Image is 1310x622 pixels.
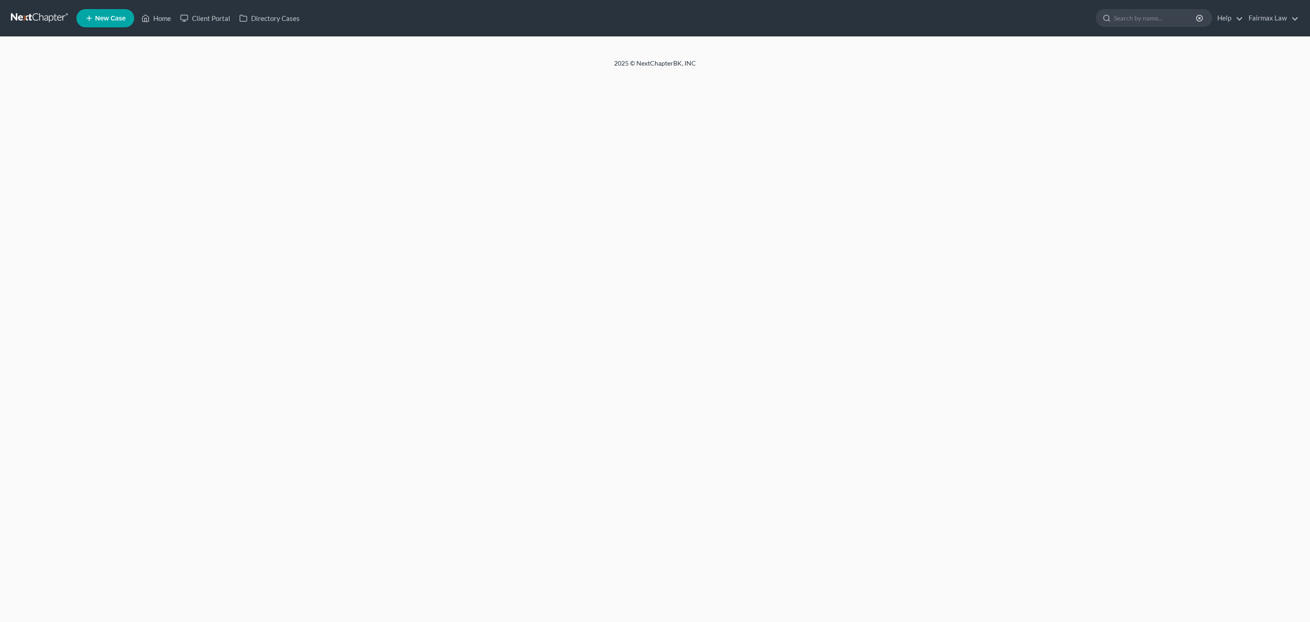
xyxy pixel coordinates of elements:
a: Directory Cases [235,10,304,26]
input: Search by name... [1114,10,1197,26]
a: Client Portal [176,10,235,26]
span: New Case [95,15,126,22]
a: Help [1213,10,1243,26]
div: 2025 © NextChapterBK, INC [396,59,914,75]
a: Home [137,10,176,26]
a: Fairmax Law [1244,10,1299,26]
